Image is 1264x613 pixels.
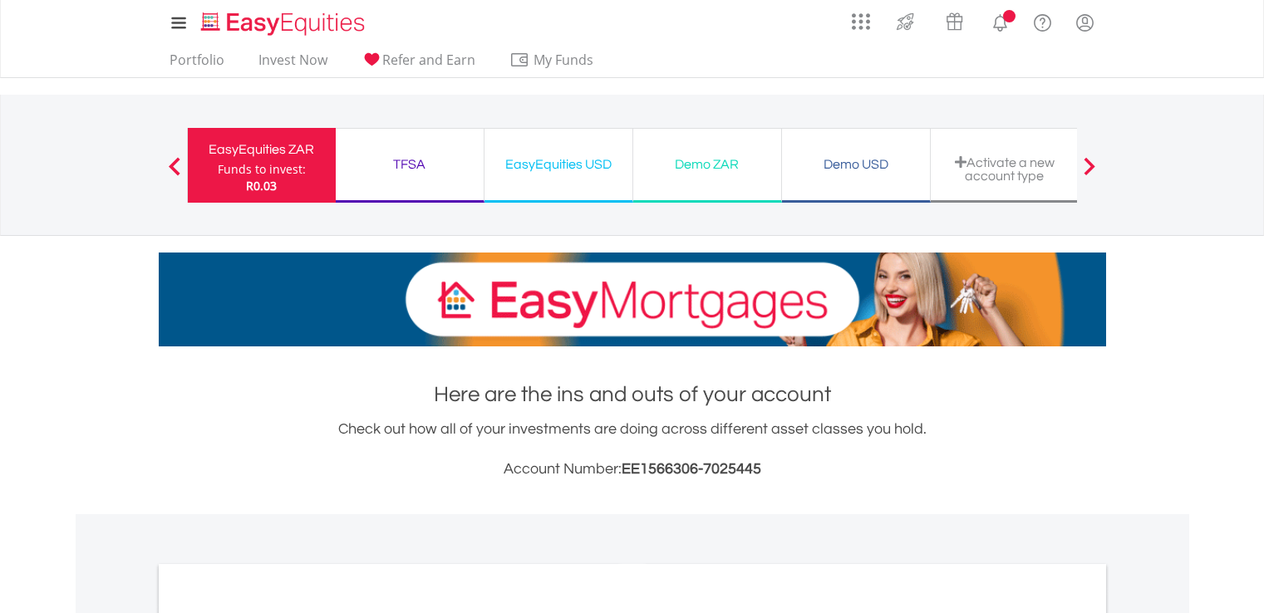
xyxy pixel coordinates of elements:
span: EE1566306-7025445 [622,461,761,477]
span: Refer and Earn [382,51,475,69]
a: My Profile [1064,4,1106,41]
div: EasyEquities ZAR [198,138,326,161]
img: thrive-v2.svg [892,8,919,35]
img: vouchers-v2.svg [941,8,968,35]
a: Home page [194,4,371,37]
a: AppsGrid [841,4,881,31]
h3: Account Number: [159,458,1106,481]
a: Invest Now [252,51,334,77]
span: R0.03 [246,178,277,194]
div: Check out how all of your investments are doing across different asset classes you hold. [159,418,1106,481]
a: Portfolio [163,51,231,77]
h1: Here are the ins and outs of your account [159,380,1106,409]
img: EasyEquities_Logo.png [198,10,371,37]
img: EasyMortage Promotion Banner [159,253,1106,346]
a: FAQ's and Support [1021,4,1064,37]
span: My Funds [509,49,618,71]
a: Refer and Earn [355,51,482,77]
a: Notifications [979,4,1021,37]
div: Activate a new account type [941,155,1069,183]
a: Vouchers [930,4,979,35]
div: Demo USD [792,153,920,176]
div: TFSA [346,153,474,176]
img: grid-menu-icon.svg [852,12,870,31]
div: EasyEquities USD [494,153,622,176]
div: Demo ZAR [643,153,771,176]
div: Funds to invest: [218,161,306,178]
